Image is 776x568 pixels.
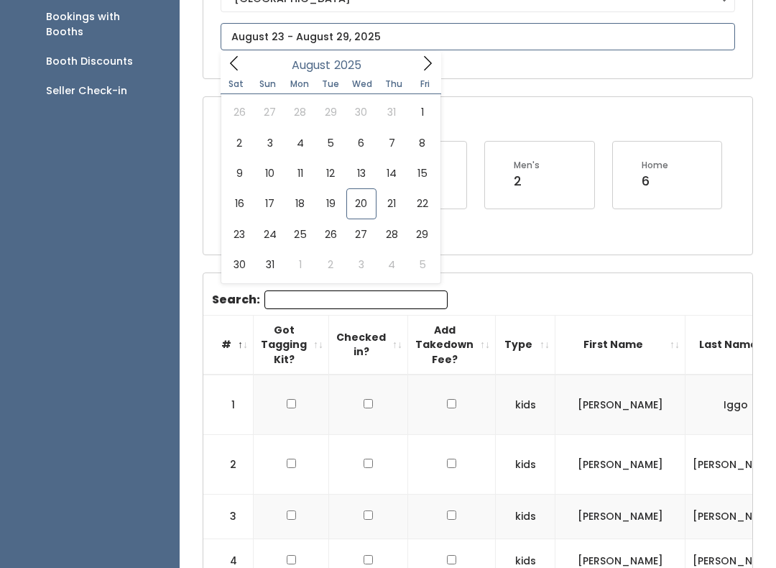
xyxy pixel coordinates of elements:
[377,128,407,158] span: August 7, 2025
[346,188,377,219] span: August 20, 2025
[555,375,685,434] td: [PERSON_NAME]
[224,128,254,158] span: August 2, 2025
[254,219,285,249] span: August 24, 2025
[203,435,254,495] td: 2
[203,494,254,539] td: 3
[315,128,346,158] span: August 5, 2025
[315,249,346,280] span: September 2, 2025
[254,315,329,375] th: Got Tagging Kit?: activate to sort column ascending
[252,80,284,88] span: Sun
[315,219,346,249] span: August 26, 2025
[315,97,346,127] span: July 29, 2025
[203,315,254,375] th: #: activate to sort column descending
[224,158,254,188] span: August 9, 2025
[642,172,668,191] div: 6
[285,128,315,158] span: August 4, 2025
[407,188,437,219] span: August 22, 2025
[378,80,410,88] span: Thu
[514,159,540,172] div: Men's
[642,159,668,172] div: Home
[284,80,315,88] span: Mon
[407,97,437,127] span: August 1, 2025
[496,435,555,495] td: kids
[555,494,685,539] td: [PERSON_NAME]
[496,494,555,539] td: kids
[46,54,133,69] div: Booth Discounts
[224,219,254,249] span: August 23, 2025
[514,172,540,191] div: 2
[496,375,555,434] td: kids
[377,219,407,249] span: August 28, 2025
[285,249,315,280] span: September 1, 2025
[264,290,448,309] input: Search:
[407,249,437,280] span: September 5, 2025
[212,290,448,309] label: Search:
[46,9,157,40] div: Bookings with Booths
[224,249,254,280] span: August 30, 2025
[346,158,377,188] span: August 13, 2025
[410,80,441,88] span: Fri
[285,158,315,188] span: August 11, 2025
[203,375,254,434] td: 1
[254,188,285,219] span: August 17, 2025
[224,97,254,127] span: July 26, 2025
[346,128,377,158] span: August 6, 2025
[377,249,407,280] span: September 4, 2025
[285,97,315,127] span: July 28, 2025
[377,158,407,188] span: August 14, 2025
[555,315,685,375] th: First Name: activate to sort column ascending
[346,219,377,249] span: August 27, 2025
[254,97,285,127] span: July 27, 2025
[407,219,437,249] span: August 29, 2025
[292,60,331,71] span: August
[377,188,407,219] span: August 21, 2025
[315,158,346,188] span: August 12, 2025
[285,219,315,249] span: August 25, 2025
[254,249,285,280] span: August 31, 2025
[555,435,685,495] td: [PERSON_NAME]
[315,80,346,88] span: Tue
[224,188,254,219] span: August 16, 2025
[285,188,315,219] span: August 18, 2025
[315,188,346,219] span: August 19, 2025
[496,315,555,375] th: Type: activate to sort column ascending
[221,23,735,50] input: August 23 - August 29, 2025
[377,97,407,127] span: July 31, 2025
[346,80,378,88] span: Wed
[346,97,377,127] span: July 30, 2025
[407,128,437,158] span: August 8, 2025
[408,315,496,375] th: Add Takedown Fee?: activate to sort column ascending
[346,249,377,280] span: September 3, 2025
[254,128,285,158] span: August 3, 2025
[331,56,374,74] input: Year
[254,158,285,188] span: August 10, 2025
[46,83,127,99] div: Seller Check-in
[329,315,408,375] th: Checked in?: activate to sort column ascending
[221,80,252,88] span: Sat
[407,158,437,188] span: August 15, 2025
